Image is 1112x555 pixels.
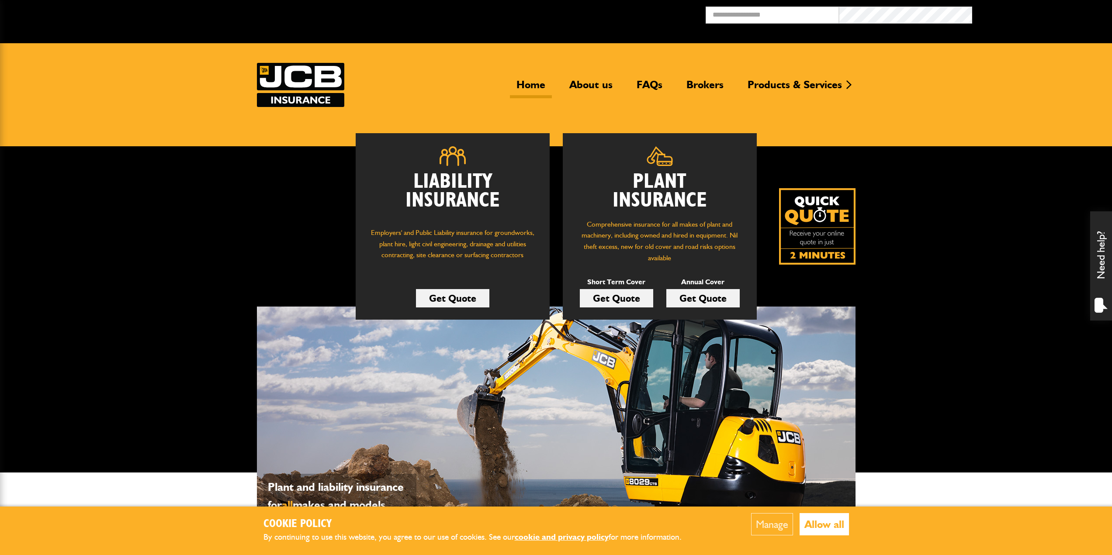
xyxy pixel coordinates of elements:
[510,78,552,98] a: Home
[282,498,293,512] span: all
[800,513,849,535] button: Allow all
[972,7,1105,20] button: Broker Login
[751,513,793,535] button: Manage
[680,78,730,98] a: Brokers
[563,78,619,98] a: About us
[580,276,653,288] p: Short Term Cover
[369,227,537,269] p: Employers' and Public Liability insurance for groundworks, plant hire, light civil engineering, d...
[741,78,849,98] a: Products & Services
[257,63,344,107] a: JCB Insurance Services
[779,188,856,265] a: Get your insurance quote isn just 2-minutes
[1090,211,1112,321] div: Need help?
[268,478,412,514] p: Plant and liability insurance for makes and models...
[580,289,653,307] a: Get Quote
[416,289,489,307] a: Get Quote
[666,276,740,288] p: Annual Cover
[576,172,744,210] h2: Plant Insurance
[630,78,669,98] a: FAQs
[779,188,856,265] img: Quick Quote
[263,531,696,544] p: By continuing to use this website, you agree to our use of cookies. See our for more information.
[257,63,344,107] img: JCB Insurance Services logo
[515,532,609,542] a: cookie and privacy policy
[576,219,744,263] p: Comprehensive insurance for all makes of plant and machinery, including owned and hired in equipm...
[369,172,537,219] h2: Liability Insurance
[666,289,740,307] a: Get Quote
[263,517,696,531] h2: Cookie Policy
